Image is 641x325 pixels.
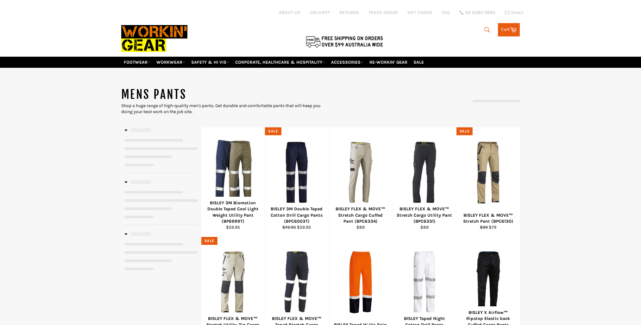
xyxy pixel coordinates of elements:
a: BISLEY FLEX & MOVE™ Stretch Pant (BPC6130) - Workin' Gear BISLEY FLEX & MOVE™ Stretch Pant (BPC61... [456,127,520,237]
div: Sale [265,127,281,135]
div: BISLEY FLEX & MOVE™ Stretch Cargo Utility Pant (BPC6331) [397,206,452,224]
div: Shop a huge range of high-quality men's pants. Get durable and comfortable pants that will keep y... [121,103,321,115]
div: $79 [460,224,516,230]
div: BISLEY FLEX & MOVE™ Stretch Pant (BPC6130) [460,212,516,225]
div: Sale [201,237,217,245]
span: Email [511,10,523,15]
a: RE-WORKIN' GEAR [367,57,410,68]
div: $89 [397,224,452,230]
a: BISLEY BP6999T 3M Biomotion Double Taped Cool Light Weight Utility Pant - Workin' Gear BISLEY 3M ... [201,127,265,237]
a: SAFETY & HI VIS [189,57,232,68]
a: DELIVERY [310,10,330,16]
a: BISLEY BPC6003T 3M Double Taped Cotton Drill Cargo Pants - Workin' Gear BISLEY 3M Double Taped Co... [265,127,329,237]
a: GIFT CARDS [407,10,432,16]
img: BISLEY X Airflow™ Ripstop Elastic back Cuffed Cargo Pants (BPC6476) - Workin' Gear [464,250,512,314]
a: BISLEY FLEX & MOVE™ Stretch Cargo Cuffed Pant (BPC6334) - Workin' Gear BISLEY FLEX & MOVE™ Stretc... [329,127,393,237]
img: BISLEY FLEX & MOVE™ Stretch Cargo Utility Pant (BPC6331) - Workin' Gear [400,141,448,204]
h1: MENS PANTS [121,87,321,103]
div: $59.95 [269,224,325,230]
a: CORPORATE, HEALTHCARE & HOSPITALITY [233,57,328,68]
img: Workin Gear leaders in Workwear, Safety Boots, PPE, Uniforms. Australia's No.1 in Workwear [121,21,187,56]
a: SALE [411,57,426,68]
img: Flat $9.95 shipping Australia wide [305,35,384,48]
img: BISLEY Taped Hi Vis Rain Shell Pant [337,250,385,314]
img: BISLEY FLEX & MOVE™ Stretch Utility Zip Cargo (BPC6330) - Workin' Gear [209,250,257,314]
div: BISLEY 3M Biomotion Double Taped Cool Light Weight Utility Pant (BP6999T) [205,200,261,224]
a: TRACK ORDER [368,10,398,16]
a: ABOUT US [279,10,300,16]
img: BISLEY BPC6003T 3M Double Taped Cotton Drill Cargo Pants - Workin' Gear [273,141,321,204]
a: FOOTWEAR [121,57,153,68]
img: BISLEY BP6999T 3M Biomotion Double Taped Cool Light Weight Utility Pant - Workin' Gear [211,135,255,210]
div: $59.95 [205,224,261,230]
img: BISLEY FLEX & MOVE™ Taped Stretch Cargo Cuffed Pants (BPC6334T) - Workin' Gear [273,250,321,314]
s: $99 [480,225,488,230]
a: Email [505,10,523,15]
s: $72.95 [282,225,296,230]
img: BISLEY FLEX & MOVE™ Stretch Cargo Cuffed Pant (BPC6334) - Workin' Gear [337,141,385,204]
img: BISLEY FLEX & MOVE™ Stretch Pant (BPC6130) - Workin' Gear [464,141,512,204]
span: 02 6280 5885 [465,10,495,15]
div: BISLEY 3M Double Taped Cotton Drill Cargo Pants (BPC6003T) [269,206,325,224]
div: $89 [333,224,388,230]
img: BISLEY Taped Night Cotton Drill Pants (BP6808T) [400,250,448,314]
a: FAQ [442,10,450,16]
a: Cart [498,23,520,36]
a: RETURNS [339,10,359,16]
div: BISLEY FLEX & MOVE™ Stretch Cargo Cuffed Pant (BPC6334) [333,206,388,224]
a: WORKWEAR [154,57,188,68]
div: Sale [456,127,473,135]
a: BISLEY FLEX & MOVE™ Stretch Cargo Utility Pant (BPC6331) - Workin' Gear BISLEY FLEX & MOVE™ Stret... [392,127,456,237]
a: 02 6280 5885 [459,10,495,15]
a: ACCESSORIES [329,57,366,68]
